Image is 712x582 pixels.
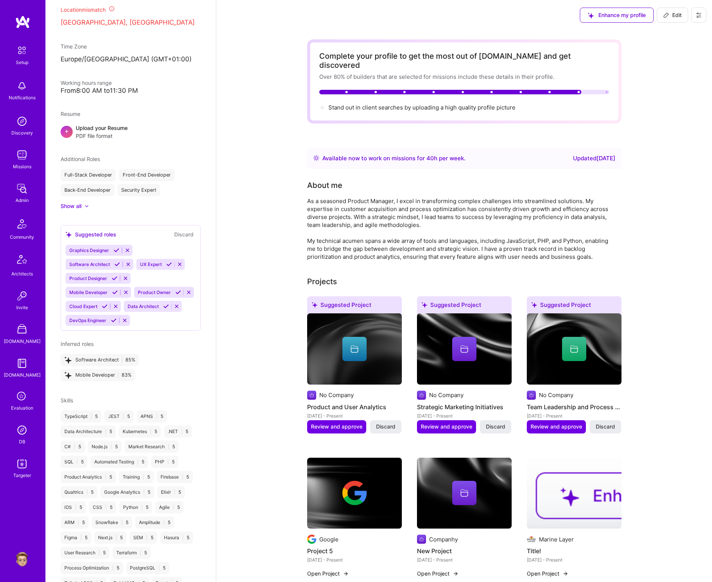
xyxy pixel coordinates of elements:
span: Cloud Expert [69,304,97,309]
span: | [75,504,77,510]
div: Snowflake 5 [92,516,132,529]
i: Reject [174,304,180,309]
span: | [181,429,183,435]
div: No Company [539,391,573,399]
div: CSS 5 [89,501,116,513]
button: Open Project [417,569,459,577]
div: Suggested roles [66,230,116,238]
span: Skills [61,397,73,404]
div: [DATE] - Present [307,556,402,564]
div: Full-Stack Developer [61,169,116,181]
span: | [74,444,75,450]
img: Company logo [417,391,426,400]
span: Graphics Designer [69,247,109,253]
button: Discard [480,420,511,433]
div: Hasura 5 [160,532,193,544]
div: C# 5 [61,441,85,453]
span: | [137,459,139,465]
span: | [112,565,114,571]
div: Data Architecture 5 [61,426,116,438]
a: User Avatar [12,552,31,567]
i: icon SuggestedTeams [312,302,317,308]
span: | [98,550,100,556]
i: Accept [114,261,120,267]
div: Google [319,535,339,543]
div: Setup [16,58,28,66]
img: logo [15,15,30,29]
div: APNS 5 [137,410,167,422]
div: Targeter [13,471,31,479]
div: Product Analytics 5 [61,471,116,483]
i: Reject [125,261,131,267]
img: A Store [14,322,30,337]
div: Suggested Project [307,296,402,316]
span: | [105,504,107,510]
div: [DOMAIN_NAME] [4,337,41,345]
div: Mobile Developer 83% [61,369,135,381]
span: Working hours range [61,80,112,86]
span: Review and approve [311,423,362,430]
i: Accept [112,275,117,281]
i: Accept [175,289,181,295]
img: Company logo [527,535,536,544]
div: No Company [429,391,464,399]
span: | [167,459,169,465]
div: Qualtrics 5 [61,486,97,498]
div: Next.js 5 [94,532,126,544]
div: Training 5 [119,471,154,483]
img: Community [13,215,31,233]
i: icon StarsPurple [64,357,72,364]
div: No Company [319,391,354,399]
div: +Upload your ResumePDF file format [61,124,201,140]
div: SEM 5 [130,532,157,544]
span: | [78,519,79,526]
span: | [150,429,151,435]
span: | [173,504,174,510]
div: Location mismatch [61,6,201,14]
div: Python 5 [119,501,152,513]
div: Software Architect 85% [61,354,139,366]
div: [DOMAIN_NAME] [4,371,41,379]
span: | [141,504,143,510]
i: Accept [102,304,108,309]
div: Front-End Developer [119,169,175,181]
i: Reject [186,289,192,295]
div: Kubernetes 5 [119,426,161,438]
img: discovery [14,114,30,129]
div: PHP 5 [151,456,178,468]
div: From 8:00 AM to 11:30 PM [61,87,201,95]
img: Invite [14,288,30,304]
i: icon SuggestedTeams [531,302,537,308]
i: Accept [111,318,117,323]
img: Company logo [342,481,367,505]
span: Time Zone [61,43,87,50]
button: Discard [590,420,621,433]
i: Reject [113,304,119,309]
i: icon SelectionTeam [15,390,29,404]
button: Open Project [307,569,349,577]
button: Edit [657,8,688,23]
span: | [174,489,175,495]
div: Amplitude 5 [135,516,174,529]
span: | [146,535,148,541]
div: Firebase 5 [157,471,193,483]
img: cover [417,313,512,385]
span: Discard [376,423,395,430]
h4: Strategic Marketing Initiatives [417,402,512,412]
button: Review and approve [527,420,586,433]
i: Accept [163,304,169,309]
div: Companhy [429,535,458,543]
span: | [182,474,183,480]
div: Updated [DATE] [573,154,615,163]
div: [DATE] - Present [527,412,621,420]
div: iOS 5 [61,501,86,513]
span: Review and approve [421,423,472,430]
img: cover [307,458,402,529]
div: Suggested Project [417,296,512,316]
span: Product Owner [138,289,171,295]
span: | [168,444,169,450]
div: Admin [16,196,29,204]
span: Discard [486,423,505,430]
img: arrow-right [453,571,459,577]
img: teamwork [14,147,30,163]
